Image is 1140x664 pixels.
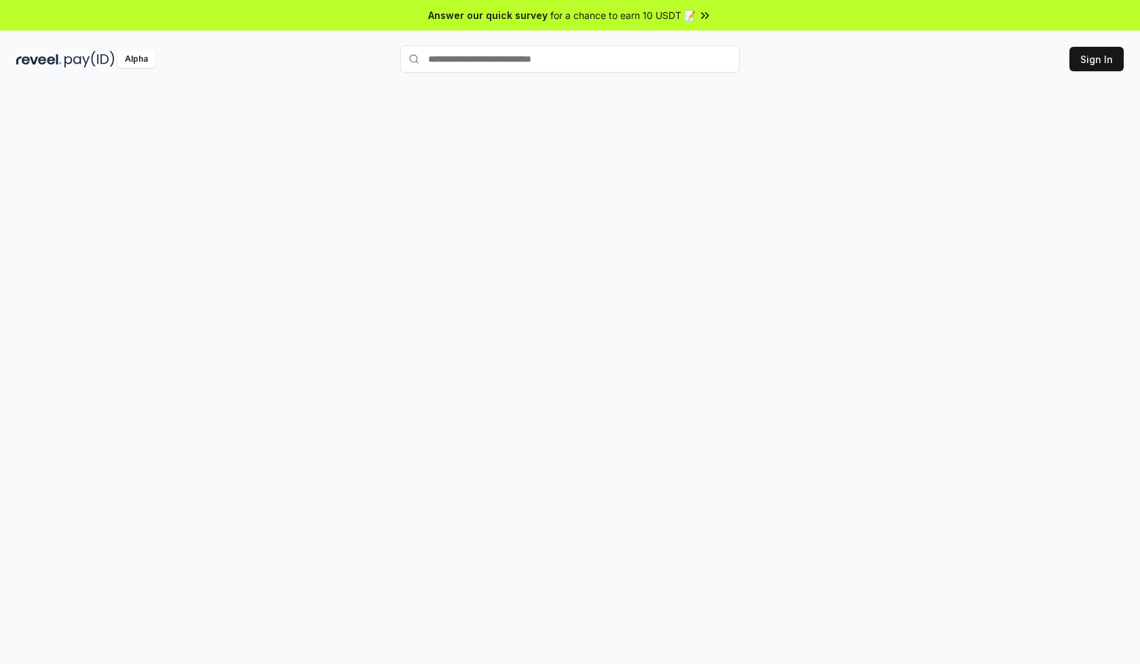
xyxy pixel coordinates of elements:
[16,51,62,68] img: reveel_dark
[428,8,548,22] span: Answer our quick survey
[64,51,115,68] img: pay_id
[550,8,696,22] span: for a chance to earn 10 USDT 📝
[117,51,155,68] div: Alpha
[1069,47,1124,71] button: Sign In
